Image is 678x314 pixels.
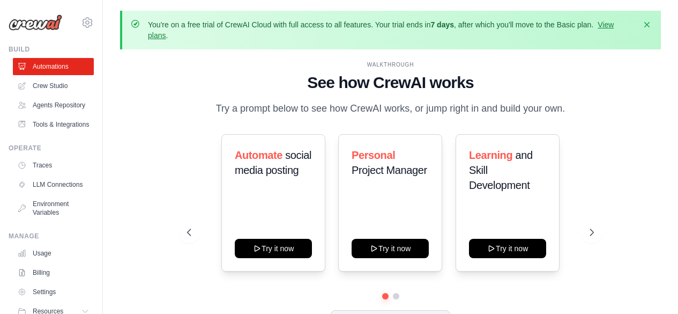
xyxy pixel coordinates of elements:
span: Learning [469,149,512,161]
span: Personal [352,149,395,161]
a: Billing [13,264,94,281]
p: Try a prompt below to see how CrewAI works, or jump right in and build your own. [211,101,571,116]
span: Project Manager [352,164,427,176]
a: Usage [13,245,94,262]
img: Logo [9,14,62,31]
button: Try it now [352,239,429,258]
p: You're on a free trial of CrewAI Cloud with full access to all features. Your trial ends in , aft... [148,19,635,41]
div: Operate [9,144,94,152]
div: Build [9,45,94,54]
a: Settings [13,283,94,301]
strong: 7 days [430,20,454,29]
a: Tools & Integrations [13,116,94,133]
h1: See how CrewAI works [187,73,594,92]
span: and Skill Development [469,149,533,191]
a: Traces [13,157,94,174]
a: Crew Studio [13,77,94,94]
button: Try it now [235,239,312,258]
span: social media posting [235,149,311,176]
span: Automate [235,149,282,161]
a: Automations [13,58,94,75]
a: Agents Repository [13,97,94,114]
div: WALKTHROUGH [187,61,594,69]
iframe: Chat Widget [624,262,678,314]
a: LLM Connections [13,176,94,193]
div: Manage [9,232,94,240]
button: Try it now [469,239,546,258]
a: Environment Variables [13,195,94,221]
